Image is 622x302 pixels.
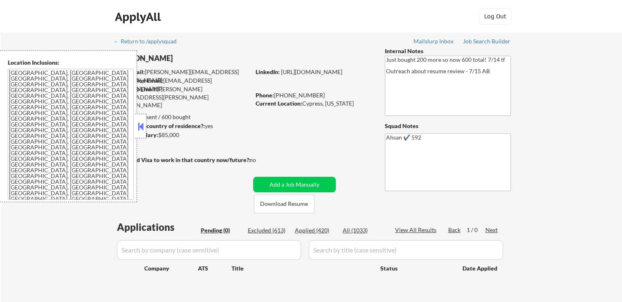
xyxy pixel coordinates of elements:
[115,156,251,163] strong: Will need Visa to work in that country now/future?:
[256,100,302,107] strong: Current Location:
[144,264,198,273] div: Company
[281,68,342,75] a: [URL][DOMAIN_NAME]
[114,113,250,121] div: 420 sent / 600 bought
[115,77,250,92] div: [EMAIL_ADDRESS][DOMAIN_NAME]
[479,8,512,25] button: Log Out
[448,226,461,234] div: Back
[463,38,511,44] div: Job Search Builder
[114,38,184,46] a: ← Return to /applysquad
[256,99,371,108] div: Cypress, [US_STATE]
[343,226,384,234] div: All (1033)
[114,122,248,130] div: yes
[485,226,498,234] div: Next
[467,226,485,234] div: 1 / 0
[413,38,454,44] div: Mailslurp Inbox
[114,122,205,129] strong: Can work in country of residence?:
[395,226,439,234] div: View All Results
[115,68,250,84] div: [PERSON_NAME][EMAIL_ADDRESS][DOMAIN_NAME]
[463,264,498,273] div: Date Applied
[231,264,373,273] div: Title
[253,177,336,192] button: Add a Job Manually
[385,47,511,55] div: Internal Notes
[8,59,134,67] div: Location Inclusions:
[248,226,289,234] div: Excluded (613)
[380,261,451,275] div: Status
[115,85,250,109] div: [PERSON_NAME][EMAIL_ADDRESS][PERSON_NAME][DOMAIN_NAME]
[254,195,314,213] button: Download Resume
[249,156,273,164] div: no
[201,226,242,234] div: Pending (0)
[198,264,231,273] div: ATS
[295,226,336,234] div: Applied (420)
[114,131,250,139] div: $85,000
[117,240,301,260] input: Search by company (case sensitive)
[256,91,371,99] div: [PHONE_NUMBER]
[309,240,503,260] input: Search by title (case sensitive)
[256,92,274,99] strong: Phone:
[385,122,511,130] div: Squad Notes
[115,10,163,24] div: ApplyAll
[256,68,280,75] strong: LinkedIn:
[463,38,511,46] a: Job Search Builder
[413,38,454,46] a: Mailslurp Inbox
[114,38,184,44] div: ← Return to /applysquad
[115,53,283,63] div: [PERSON_NAME]
[117,222,198,232] div: Applications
